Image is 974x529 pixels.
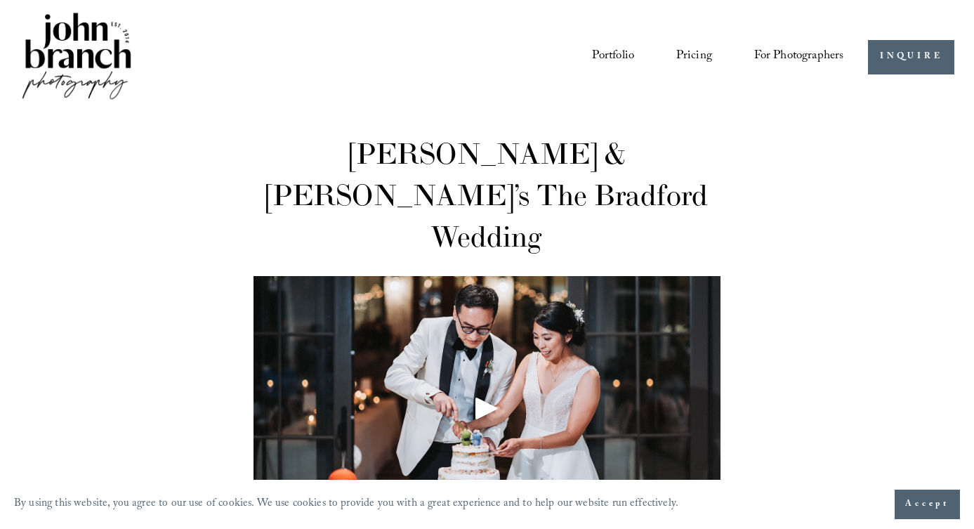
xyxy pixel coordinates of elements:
[470,391,504,425] div: Play
[868,40,954,74] a: INQUIRE
[895,490,960,519] button: Accept
[20,10,133,105] img: John Branch IV Photography
[14,494,678,516] p: By using this website, you agree to our use of cookies. We use cookies to provide you with a grea...
[754,44,844,70] a: folder dropdown
[676,44,712,70] a: Pricing
[254,133,721,257] h1: [PERSON_NAME] & [PERSON_NAME]’s The Bradford Wedding
[592,44,634,70] a: Portfolio
[905,497,949,511] span: Accept
[754,45,844,69] span: For Photographers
